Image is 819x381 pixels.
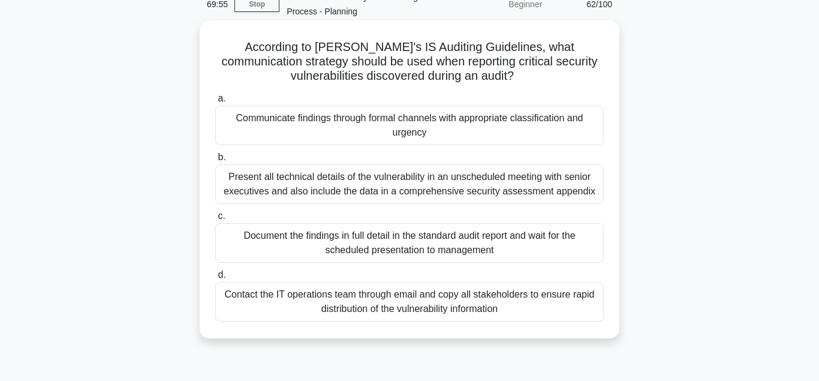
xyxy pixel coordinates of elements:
span: a. [218,93,225,103]
h5: According to [PERSON_NAME]'s IS Auditing Guidelines, what communication strategy should be used w... [214,40,605,84]
div: Contact the IT operations team through email and copy all stakeholders to ensure rapid distributi... [215,282,604,322]
span: b. [218,152,225,162]
span: c. [218,211,225,221]
span: d. [218,269,225,280]
div: Document the findings in full detail in the standard audit report and wait for the scheduled pres... [215,223,604,263]
div: Communicate findings through formal channels with appropriate classification and urgency [215,106,604,145]
div: Present all technical details of the vulnerability in an unscheduled meeting with senior executiv... [215,164,604,204]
